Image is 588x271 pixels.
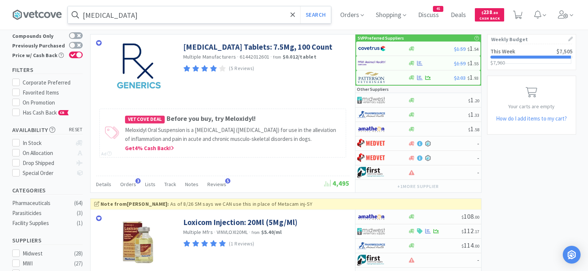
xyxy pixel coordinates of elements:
span: . 17 [474,229,479,234]
span: VINVLOXI20ML [217,229,248,235]
span: . 00 [474,214,479,220]
span: $ [461,243,464,249]
span: Cash Back [479,17,500,22]
img: 4dd14cff54a648ac9e977f0c5da9bc2e_5.png [357,226,385,237]
h2: This Week [490,49,515,54]
p: SVP Preferred Suppliers [358,34,404,42]
span: . 80 [492,10,498,15]
span: - [477,153,479,162]
span: $ [467,61,470,66]
span: Has Cash Back [23,109,69,116]
div: Favorited Items [23,88,83,97]
span: Lists [145,181,155,188]
span: Notes [185,181,198,188]
a: This Week$7,505$7,960 [487,44,576,70]
div: Midwest [23,249,69,258]
span: 1 [467,44,479,53]
span: - [477,255,479,264]
strong: $0.012 / tablet [283,53,316,60]
span: $7,505 [556,48,573,55]
div: ( 3 ) [77,209,83,218]
span: $2.03 [454,75,466,81]
span: Orders [120,181,136,188]
a: Loxicom Injection: 20Ml (5Mg/Ml) [183,217,298,227]
span: 112 [461,227,479,235]
span: 61442012601 [240,53,269,60]
div: MWI [23,259,69,268]
img: f5e969b455434c6296c6d81ef179fa71_3.png [358,72,386,83]
span: $ [468,98,470,103]
span: · [249,229,250,235]
span: 1 [468,125,479,133]
h5: Availability [12,126,83,134]
span: 1 [468,110,479,119]
span: . 93 [473,75,479,81]
div: ( 1 ) [77,219,83,228]
span: 4,495 [324,179,349,188]
p: (1 Reviews) [229,240,254,248]
div: Facility Supplies [12,219,72,228]
span: $ [461,229,464,234]
h5: Categories [12,186,83,195]
div: Pharmaceuticals [12,199,72,208]
span: 5 [225,178,230,184]
span: from [273,54,281,60]
p: Meloxidyl Oral Suspension is a [MEDICAL_DATA] ([MEDICAL_DATA]) for use in the alleviation of infl... [125,126,342,143]
div: ( 28 ) [74,249,83,258]
span: from [252,230,260,235]
span: CB [59,110,66,115]
img: 3331a67d23dc422aa21b1ec98afbf632_11.png [357,211,385,222]
span: . 54 [473,46,479,52]
a: Multiple Mfrs [183,229,213,235]
span: 1 [467,73,479,82]
span: reset [69,126,83,134]
span: Get 4 % Cash Back! [125,145,174,152]
div: In Stock [23,139,72,148]
p: Your carts are empty [487,102,576,110]
div: On Allocation [23,149,72,158]
span: Vetcove Deal [125,116,165,123]
div: Previously Purchased [12,42,65,48]
span: $ [467,75,470,81]
img: 7915dbd3f8974342a4dc3feb8efc1740_58.png [357,109,385,120]
span: 1 [467,59,479,67]
span: $ [482,10,483,15]
a: $238.80Cash Back [475,5,504,25]
span: - [477,168,479,176]
span: . 55 [473,61,479,66]
span: - [477,139,479,148]
img: f6b2451649754179b5b4e0c70c3f7cb0_2.png [358,57,386,69]
div: ( 64 ) [74,199,83,208]
div: Open Intercom Messenger [563,246,581,264]
span: 1 [468,96,479,104]
img: 3331a67d23dc422aa21b1ec98afbf632_11.png [357,123,385,135]
span: . 58 [474,127,479,132]
span: 45 [433,6,443,11]
h4: Before you buy, try Meloxidyl! [125,113,342,124]
img: 67d67680309e4a0bb49a5ff0391dcc42_6.png [357,255,385,266]
span: . 00 [474,243,479,249]
a: [MEDICAL_DATA] Tablets: 7.5Mg, 100 Count [183,42,332,52]
div: Corporate Preferred [23,78,83,87]
a: Multiple Manufacturers [183,53,236,60]
img: bdd3c0f4347043b9a893056ed883a29a_120.png [357,138,385,149]
p: Other Suppliers [357,86,389,93]
input: Search by item, sku, manufacturer, ingredient, size... [68,6,331,23]
div: Compounds Only [12,32,65,39]
div: Drop Shipped [23,159,72,168]
span: $1.59 [454,46,466,52]
img: 7915dbd3f8974342a4dc3feb8efc1740_58.png [357,240,385,251]
h5: Filters [12,66,83,74]
img: afd9157fee754cc491e15f048a9303ee_261287.jpeg [115,42,163,90]
div: Ad [101,150,112,157]
span: · [237,53,239,60]
p: (5 Reviews) [229,65,254,73]
span: 114 [461,241,479,249]
span: $1.59 [454,60,466,67]
div: Special Order [23,169,72,178]
span: Details [96,181,111,188]
div: Price w/ Cash Back [12,52,65,58]
h5: How do I add items to my cart? [487,114,576,123]
strong: $5.40 / ml [261,229,282,235]
div: On Promotion [23,98,83,107]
